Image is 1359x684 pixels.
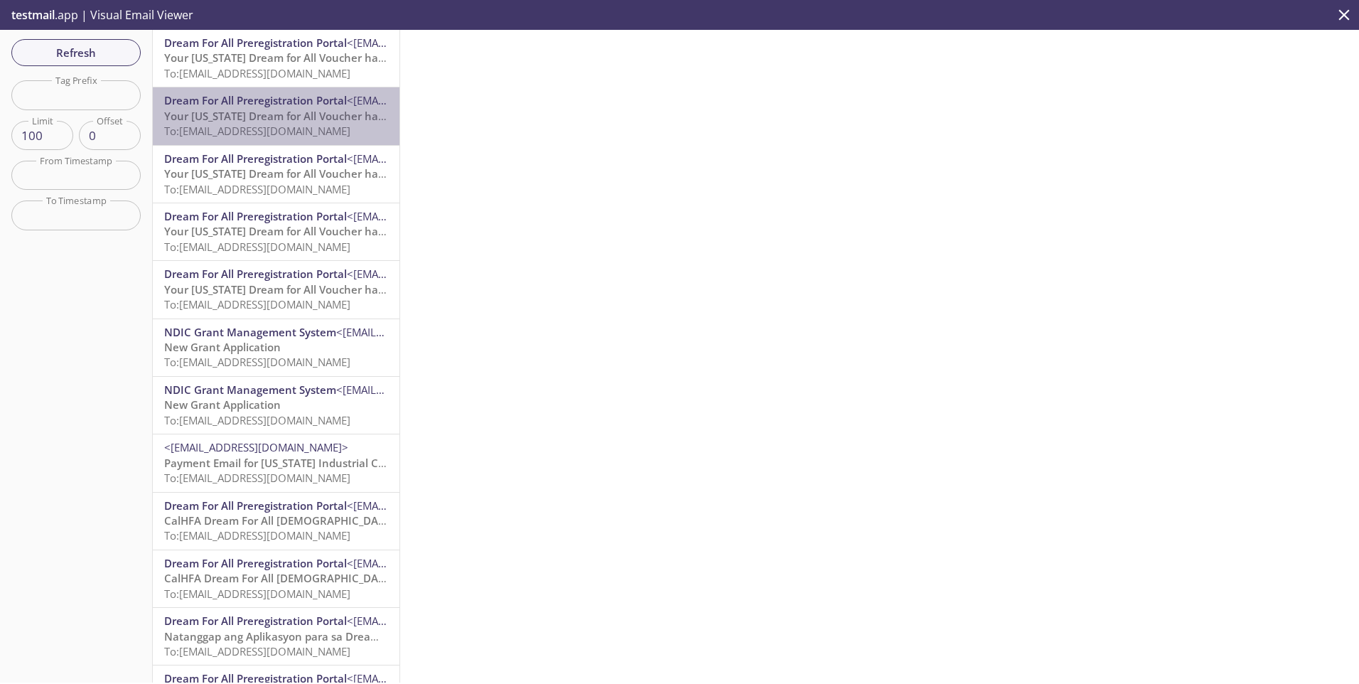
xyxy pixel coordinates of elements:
[153,203,399,260] div: Dream For All Preregistration Portal<[EMAIL_ADDRESS][DOMAIN_NAME]>Your [US_STATE] Dream for All V...
[164,166,451,181] span: Your [US_STATE] Dream for All Voucher has been Issued!
[347,36,531,50] span: <[EMAIL_ADDRESS][DOMAIN_NAME]>
[164,397,281,412] span: New Grant Application
[153,550,399,607] div: Dream For All Preregistration Portal<[EMAIL_ADDRESS][DOMAIN_NAME]>CalHFA Dream For All [DEMOGRAPH...
[164,355,350,369] span: To: [EMAIL_ADDRESS][DOMAIN_NAME]
[347,267,531,281] span: <[EMAIL_ADDRESS][DOMAIN_NAME]>
[347,209,531,223] span: <[EMAIL_ADDRESS][DOMAIN_NAME]>
[164,297,350,311] span: To: [EMAIL_ADDRESS][DOMAIN_NAME]
[347,556,531,570] span: <[EMAIL_ADDRESS][DOMAIN_NAME]>
[164,471,350,485] span: To: [EMAIL_ADDRESS][DOMAIN_NAME]
[153,261,399,318] div: Dream For All Preregistration Portal<[EMAIL_ADDRESS][DOMAIN_NAME]>Your [US_STATE] Dream for All V...
[164,456,434,470] span: Payment Email for [US_STATE] Industrial Commission
[164,93,347,107] span: Dream For All Preregistration Portal
[164,151,347,166] span: Dream For All Preregistration Portal
[153,608,399,665] div: Dream For All Preregistration Portal<[EMAIL_ADDRESS][DOMAIN_NAME]>Natanggap ang Aplikasyon para s...
[164,124,350,138] span: To: [EMAIL_ADDRESS][DOMAIN_NAME]
[164,556,347,570] span: Dream For All Preregistration Portal
[164,267,347,281] span: Dream For All Preregistration Portal
[164,644,350,658] span: To: [EMAIL_ADDRESS][DOMAIN_NAME]
[164,513,496,528] span: CalHFA Dream For All [DEMOGRAPHIC_DATA] 신청서 접수 - [DATE]
[164,224,451,238] span: Your [US_STATE] Dream for All Voucher has been Issued!
[164,240,350,254] span: To: [EMAIL_ADDRESS][DOMAIN_NAME]
[164,587,350,601] span: To: [EMAIL_ADDRESS][DOMAIN_NAME]
[347,151,531,166] span: <[EMAIL_ADDRESS][DOMAIN_NAME]>
[153,377,399,434] div: NDIC Grant Management System<[EMAIL_ADDRESS][DOMAIN_NAME]>New Grant ApplicationTo:[EMAIL_ADDRESS]...
[164,36,347,50] span: Dream For All Preregistration Portal
[11,39,141,66] button: Refresh
[153,434,399,491] div: <[EMAIL_ADDRESS][DOMAIN_NAME]>Payment Email for [US_STATE] Industrial CommissionTo:[EMAIL_ADDRESS...
[164,182,350,196] span: To: [EMAIL_ADDRESS][DOMAIN_NAME]
[153,319,399,376] div: NDIC Grant Management System<[EMAIL_ADDRESS][DOMAIN_NAME]>New Grant ApplicationTo:[EMAIL_ADDRESS]...
[164,383,336,397] span: NDIC Grant Management System
[164,614,347,628] span: Dream For All Preregistration Portal
[164,498,347,513] span: Dream For All Preregistration Portal
[153,146,399,203] div: Dream For All Preregistration Portal<[EMAIL_ADDRESS][DOMAIN_NAME]>Your [US_STATE] Dream for All V...
[11,7,55,23] span: testmail
[164,66,350,80] span: To: [EMAIL_ADDRESS][DOMAIN_NAME]
[164,340,281,354] span: New Grant Application
[336,325,520,339] span: <[EMAIL_ADDRESS][DOMAIN_NAME]>
[347,93,531,107] span: <[EMAIL_ADDRESS][DOMAIN_NAME]>
[164,528,350,543] span: To: [EMAIL_ADDRESS][DOMAIN_NAME]
[153,493,399,550] div: Dream For All Preregistration Portal<[EMAIL_ADDRESS][DOMAIN_NAME]>CalHFA Dream For All [DEMOGRAPH...
[164,109,451,123] span: Your [US_STATE] Dream for All Voucher has been Issued!
[164,629,559,643] span: Natanggap ang Aplikasyon para sa Dream For All Voucher ng CalHFA - [DATE]
[164,50,451,65] span: Your [US_STATE] Dream for All Voucher has been Issued!
[23,43,129,62] span: Refresh
[347,498,531,513] span: <[EMAIL_ADDRESS][DOMAIN_NAME]>
[347,614,531,628] span: <[EMAIL_ADDRESS][DOMAIN_NAME]>
[164,571,496,585] span: CalHFA Dream For All [DEMOGRAPHIC_DATA] 신청서 접수 - [DATE]
[336,383,520,397] span: <[EMAIL_ADDRESS][DOMAIN_NAME]>
[164,440,348,454] span: <[EMAIL_ADDRESS][DOMAIN_NAME]>
[164,209,347,223] span: Dream For All Preregistration Portal
[153,30,399,87] div: Dream For All Preregistration Portal<[EMAIL_ADDRESS][DOMAIN_NAME]>Your [US_STATE] Dream for All V...
[164,413,350,427] span: To: [EMAIL_ADDRESS][DOMAIN_NAME]
[164,282,451,296] span: Your [US_STATE] Dream for All Voucher has been Issued!
[164,325,336,339] span: NDIC Grant Management System
[153,87,399,144] div: Dream For All Preregistration Portal<[EMAIL_ADDRESS][DOMAIN_NAME]>Your [US_STATE] Dream for All V...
